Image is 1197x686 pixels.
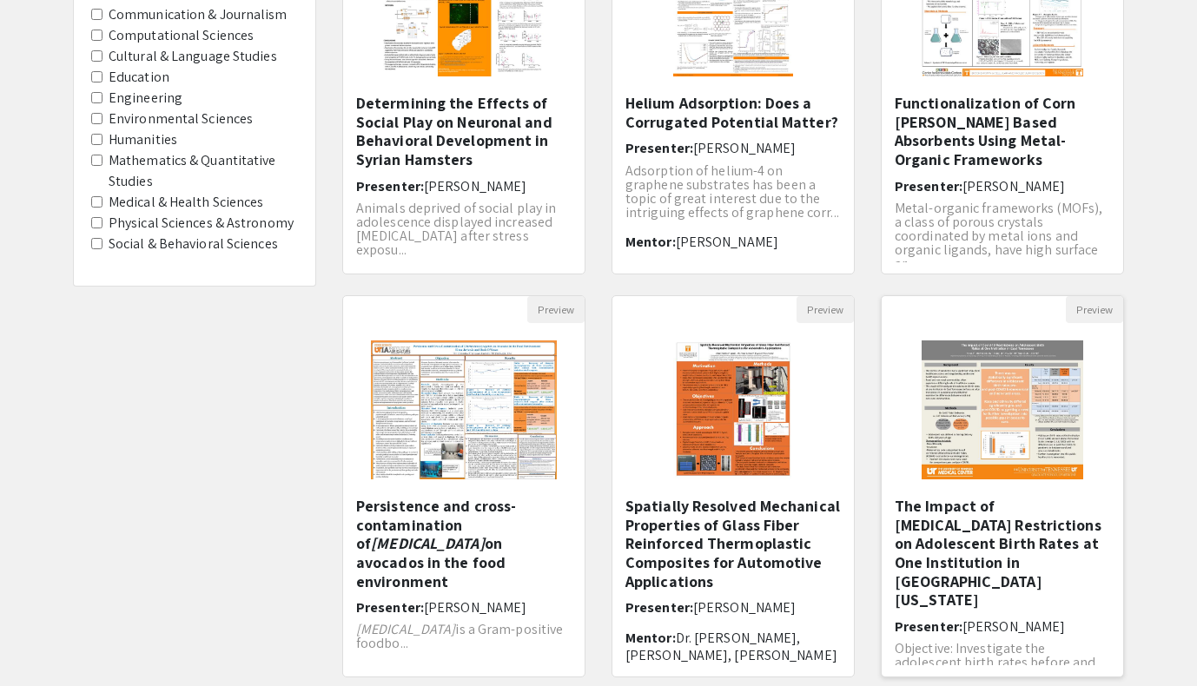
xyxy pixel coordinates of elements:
span: [PERSON_NAME] [424,177,526,195]
span: is a Gram-positive foodbo... [356,620,563,652]
button: Preview [527,296,585,323]
span: [PERSON_NAME] [962,617,1065,636]
h5: Determining the Effects of Social Play on Neuronal and Behavioral Development in Syrian Hamsters [356,94,572,168]
span: Mentor: [356,663,407,682]
iframe: Chat [13,608,74,673]
label: Mathematics & Quantitative Studies [109,150,298,192]
span: [PERSON_NAME] [962,177,1065,195]
span: Mentor: [625,629,676,647]
button: Preview [797,296,854,323]
p: Objective: Investigate the adolescent birth rates before and after the [MEDICAL_DATA] [895,642,1110,683]
h6: Presenter: [895,178,1110,195]
h6: Presenter: [625,599,841,616]
span: [PERSON_NAME] [424,598,526,617]
label: Cultural & Language Studies [109,46,277,67]
label: Humanities [109,129,177,150]
label: Environmental Sciences [109,109,253,129]
p: Adsorption of helium-4 on graphene substrates has been a topic of great interest due to the intri... [625,164,841,220]
img: <p><strong style="color: rgb(0, 0, 0);">Spatially Resolved Mechanical Properties of Glass Fiber R... [656,323,810,497]
em: [MEDICAL_DATA] [371,533,484,553]
span: [PERSON_NAME] [693,598,796,617]
p: Animals deprived of social play in adolescence displayed increased [MEDICAL_DATA] after stress ex... [356,201,572,257]
span: Mentor: [625,233,676,251]
span: [PERSON_NAME] [676,233,778,251]
label: Computational Sciences [109,25,254,46]
span: [PERSON_NAME] [693,139,796,157]
h5: Functionalization of Corn [PERSON_NAME] Based Absorbents Using Metal-Organic Frameworks [895,94,1110,168]
label: Engineering [109,88,182,109]
h5: Helium Adsorption: Does a Corrugated Potential Matter? [625,94,841,131]
img: <p>The Impact of Covid-19 Restrictions on Adolescent Birth Rates at One Institution in East Tenne... [904,323,1101,497]
h6: Presenter: [895,618,1110,635]
button: Preview [1066,296,1123,323]
em: [MEDICAL_DATA] [356,620,455,638]
h5: Persistence and cross-contamination of on avocados in the food environment [356,497,572,590]
label: Physical Sciences & Astronomy [109,213,294,234]
p: Metal-organic frameworks (MOFs), a class of porous crystals coordinated by metal ions and organic... [895,201,1110,271]
label: Communication & Journalism [109,4,288,25]
label: Medical & Health Sciences [109,192,264,213]
h5: Spatially Resolved Mechanical Properties of Glass Fiber Reinforced Thermoplastic Composites for A... [625,497,841,590]
img: <p>Persistence and cross-contamination of&nbsp;<em>Listeria monocytogenes</em>&nbsp;on avocados i... [354,323,573,497]
h6: Presenter: [356,599,572,616]
h6: Presenter: [356,178,572,195]
h5: The Impact of [MEDICAL_DATA] Restrictions on Adolescent Birth Rates at One Institution in [GEOGRA... [895,497,1110,610]
div: Open Presentation <p>Persistence and cross-contamination of&nbsp;<em>Listeria monocytogenes</em>&... [342,295,585,677]
div: Open Presentation <p>The Impact of Covid-19 Restrictions on Adolescent Birth Rates at One Institu... [881,295,1124,677]
label: Social & Behavioral Sciences [109,234,278,254]
h6: Presenter: [625,140,841,156]
label: Education [109,67,169,88]
span: [PERSON_NAME] [407,663,509,682]
span: Dr. [PERSON_NAME], [PERSON_NAME], [PERSON_NAME] [625,629,837,663]
div: Open Presentation <p><strong style="color: rgb(0, 0, 0);">Spatially Resolved Mechanical Propertie... [612,295,855,677]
